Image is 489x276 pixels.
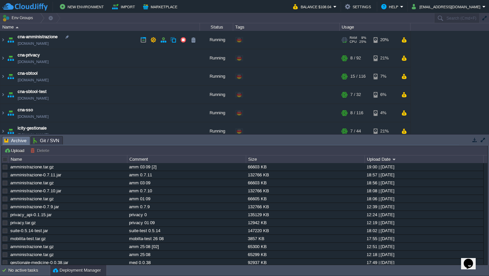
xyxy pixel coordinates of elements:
div: 18:56 | [DATE] [365,179,483,187]
div: amm 0.7.11 [127,171,245,179]
div: Running [200,104,233,122]
a: [DOMAIN_NAME] [18,77,49,83]
div: amm 25 08 [02] [127,243,245,250]
div: 18:57 | [DATE] [365,171,483,179]
a: amministrazione.tar.gz [10,164,54,169]
div: 147220 KB [246,227,364,234]
div: 18:08 | [DATE] [365,187,483,195]
div: amm 0.7.10 [127,187,245,195]
span: CPU [350,40,357,44]
div: 19:00 | [DATE] [365,163,483,171]
a: cna-privacy [18,52,40,58]
div: amm 01 09 [127,195,245,203]
a: amministrazione.tar.gz [10,180,54,185]
div: 132766 KB [246,171,364,179]
div: 65300 KB [246,243,364,250]
button: Settings [345,3,373,11]
a: mobilita-test.tar.gz [10,236,46,241]
button: Deployment Manager [53,267,101,274]
div: privacy 0 [127,211,245,219]
div: Running [200,67,233,85]
a: amministrazione-0.7.11.jar [10,172,61,177]
a: cna-amministrazione [18,34,58,40]
img: AMDAwAAAACH5BAEAAAAALAAAAAABAAEAAAICRAEAOw== [0,31,6,49]
img: AMDAwAAAACH5BAEAAAAALAAAAAABAAEAAAICRAEAOw== [0,49,6,67]
div: mobilta-test 26 08 [127,235,245,242]
span: 9% [360,36,366,40]
img: AMDAwAAAACH5BAEAAAAALAAAAAABAAEAAAICRAEAOw== [6,67,15,85]
div: Status [200,23,233,31]
a: cna-sbtool-test [18,88,47,95]
div: 7% [374,67,395,85]
button: Delete [30,147,51,153]
div: Tags [234,23,339,31]
div: Comment [128,155,246,163]
div: amm 0.7.9 [127,203,245,211]
a: cna-sso [18,107,33,113]
div: 4% [374,104,395,122]
div: 21% [374,49,395,67]
div: med 0.0.38 [127,259,245,266]
button: Import [112,3,137,11]
button: New Environment [60,3,106,11]
div: 8 / 116 [350,104,363,122]
div: suite-test 0.5.14 [127,227,245,234]
div: Running [200,31,233,49]
button: Marketplace [143,3,179,11]
div: 132766 KB [246,187,364,195]
div: 20% [374,31,395,49]
div: 18:06 | [DATE] [365,195,483,203]
div: 21% [374,122,395,140]
img: AMDAwAAAACH5BAEAAAAALAAAAAABAAEAAAICRAEAOw== [6,49,15,67]
div: Name [1,23,200,31]
a: [DOMAIN_NAME] [18,113,49,120]
img: AMDAwAAAACH5BAEAAAAALAAAAAABAAEAAAICRAEAOw== [6,122,15,140]
img: CloudJiffy [2,3,48,11]
div: 7 / 44 [350,122,361,140]
img: AMDAwAAAACH5BAEAAAAALAAAAAABAAEAAAICRAEAOw== [16,27,19,28]
div: Running [200,49,233,67]
div: No active tasks [8,265,50,276]
div: 17:55 | [DATE] [365,235,483,242]
button: Help [381,3,400,11]
div: 12:24 | [DATE] [365,211,483,219]
a: amministrazione-0.7.9.jar [10,204,59,209]
div: Running [200,86,233,104]
div: 12:19 | [DATE] [365,219,483,227]
div: 135129 KB [246,211,364,219]
img: AMDAwAAAACH5BAEAAAAALAAAAAABAAEAAAICRAEAOw== [0,67,6,85]
a: amministrazione-0.7.10.jar [10,188,61,193]
div: 66603 KB [246,179,364,187]
div: amm 25 08 [127,251,245,258]
a: [DOMAIN_NAME] [18,40,49,47]
div: 15 / 116 [350,67,366,85]
a: gestionale-medicine-0.0.38.jar [10,260,68,265]
a: amministrazione.tar.gz [10,196,54,201]
div: 3857 KB [246,235,364,242]
a: privacy_api-0.1.15.jar [10,212,52,217]
div: 12:39 | [DATE] [365,203,483,211]
div: 92937 KB [246,259,364,266]
a: [DOMAIN_NAME] [18,95,49,102]
span: icity-gestionale [18,125,47,132]
div: 12942 KB [246,219,364,227]
button: Balance $108.04 [293,3,333,11]
button: Env Groups [2,13,35,23]
img: AMDAwAAAACH5BAEAAAAALAAAAAABAAEAAAICRAEAOw== [6,86,15,104]
a: suite-0.5.14-test.jar [10,228,48,233]
a: privacy.tar.gz [10,220,36,225]
a: cna-sbtool [18,70,38,77]
a: amministrazione.tar.gz [10,252,54,257]
div: Running [200,122,233,140]
span: Git / SVN [33,137,59,144]
div: Usage [340,23,410,31]
div: privacy 01 09 [127,219,245,227]
div: 65299 KB [246,251,364,258]
div: Upload Date [365,155,483,163]
button: Upload [4,147,26,153]
a: amministrazione.tar.gz [10,244,54,249]
div: 8 / 92 [350,49,361,67]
